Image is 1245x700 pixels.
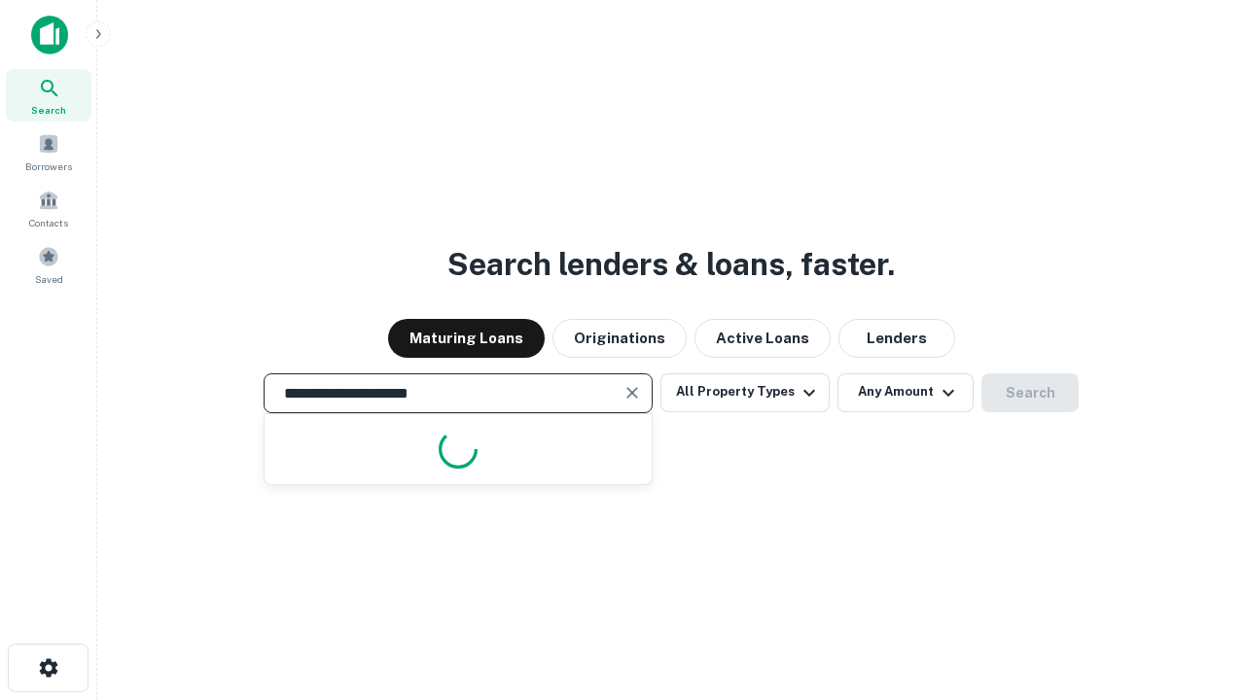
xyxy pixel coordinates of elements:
[619,379,646,406] button: Clear
[29,215,68,230] span: Contacts
[837,373,974,412] button: Any Amount
[6,182,91,234] a: Contacts
[1148,544,1245,638] iframe: Chat Widget
[660,373,830,412] button: All Property Types
[6,238,91,291] a: Saved
[25,158,72,174] span: Borrowers
[31,16,68,54] img: capitalize-icon.png
[552,319,687,358] button: Originations
[6,69,91,122] a: Search
[447,241,895,288] h3: Search lenders & loans, faster.
[6,125,91,178] a: Borrowers
[838,319,955,358] button: Lenders
[35,271,63,287] span: Saved
[694,319,831,358] button: Active Loans
[388,319,545,358] button: Maturing Loans
[31,102,66,118] span: Search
